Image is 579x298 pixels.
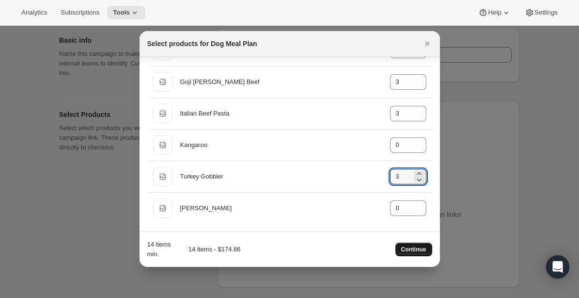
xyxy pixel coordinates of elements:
button: Close [421,37,434,50]
span: Help [488,9,501,17]
div: Goji [PERSON_NAME] Beef [180,77,382,87]
button: Subscriptions [55,6,105,19]
div: Turkey Gobbler [180,172,382,182]
button: Help [472,6,516,19]
div: Kangaroo [180,140,382,150]
button: Analytics [16,6,53,19]
span: Analytics [21,9,47,17]
span: Subscriptions [61,9,99,17]
div: Open Intercom Messenger [546,255,569,279]
button: Tools [107,6,145,19]
div: 14 items - $174.86 [176,245,240,254]
button: Continue [395,243,432,256]
h2: Select products for Dog Meal Plan [147,39,257,49]
button: Settings [519,6,563,19]
span: Settings [534,9,558,17]
div: [PERSON_NAME] [180,203,382,213]
span: Continue [401,246,426,253]
span: Tools [113,9,130,17]
div: Italian Beef Pasta [180,109,382,118]
div: 14 items min. [147,240,173,259]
